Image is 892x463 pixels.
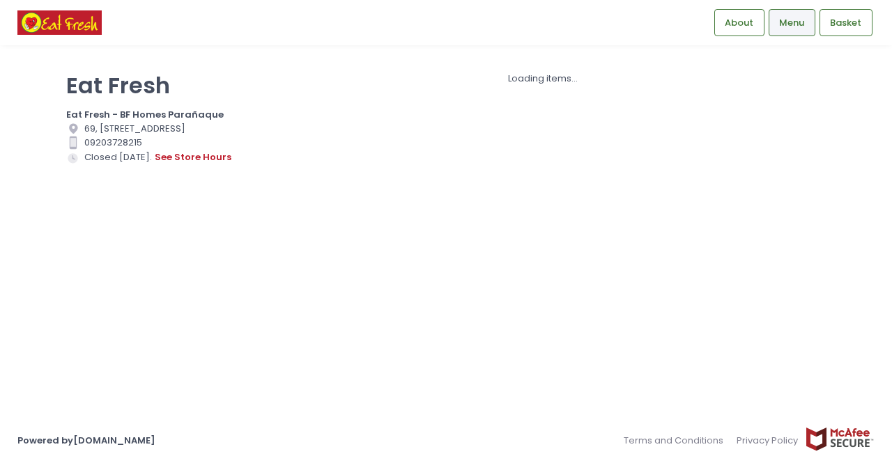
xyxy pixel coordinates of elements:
span: Menu [779,16,804,30]
span: About [725,16,753,30]
div: Loading items... [261,72,826,86]
div: 69, [STREET_ADDRESS] [66,122,243,136]
img: mcafee-secure [805,427,875,451]
span: Basket [830,16,861,30]
b: Eat Fresh - BF Homes Parañaque [66,108,224,121]
a: Privacy Policy [730,427,806,454]
div: Closed [DATE]. [66,150,243,165]
button: see store hours [154,150,232,165]
a: Terms and Conditions [624,427,730,454]
img: logo [17,10,102,35]
a: Powered by[DOMAIN_NAME] [17,434,155,447]
a: About [714,9,764,36]
p: Eat Fresh [66,72,243,99]
a: Menu [769,9,815,36]
div: 09203728215 [66,136,243,150]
